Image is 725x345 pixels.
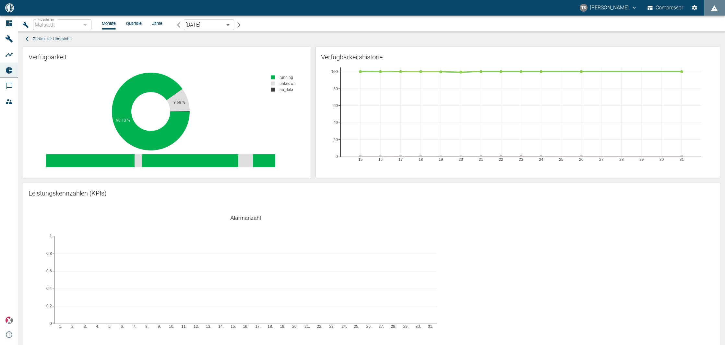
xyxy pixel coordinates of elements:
button: arrow-forward [234,19,245,30]
li: Jahre [152,20,162,27]
img: logo [5,3,15,12]
div: Verfügbarkeitshistorie [321,52,715,62]
li: Monate [102,20,116,27]
span: Zurück zur Übersicht [33,35,71,43]
button: Compressor [646,2,685,14]
button: arrow-back [173,19,184,30]
div: [DATE] [184,19,234,30]
div: TS [580,4,588,12]
img: Xplore Logo [5,316,13,324]
div: Verfügbarkeit [29,52,305,62]
li: Quartale [126,20,142,27]
span: Maschinen [38,18,54,21]
button: timo.streitbuerger@arcanum-energy.de [579,2,638,14]
div: Malstedt [33,19,91,30]
button: Zurück zur Übersicht [23,34,72,44]
button: Einstellungen [689,2,700,14]
div: Leistungskennzahlen (KPIs) [29,188,715,198]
